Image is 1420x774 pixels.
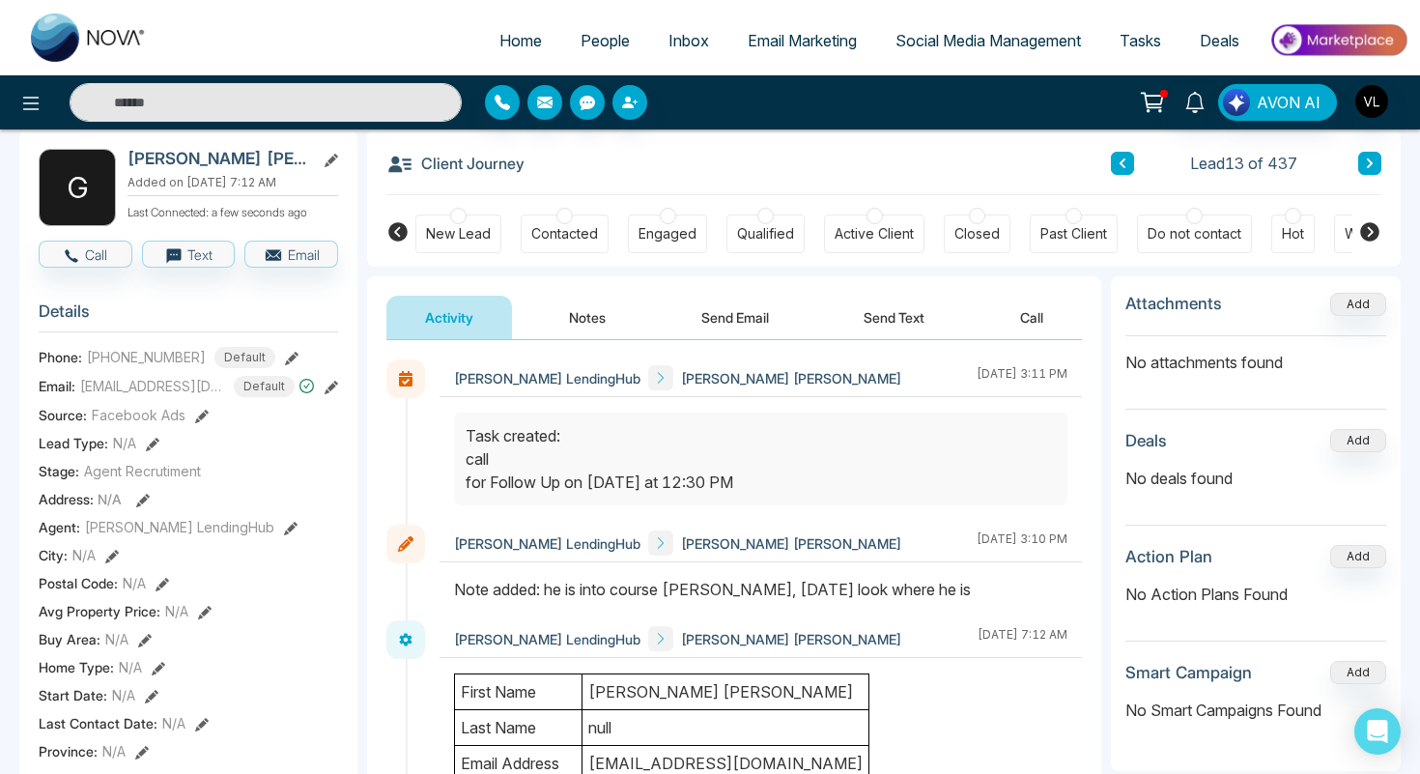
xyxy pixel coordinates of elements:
[87,347,206,367] span: [PHONE_NUMBER]
[954,224,1000,244] div: Closed
[1125,431,1167,450] h3: Deals
[128,174,338,191] p: Added on [DATE] 7:12 AM
[92,405,185,425] span: Facebook Ads
[1330,293,1386,316] button: Add
[105,629,128,649] span: N/A
[39,405,87,425] span: Source:
[681,533,901,554] span: [PERSON_NAME] [PERSON_NAME]
[113,433,136,453] span: N/A
[39,149,116,226] div: G
[981,296,1082,339] button: Call
[649,22,728,59] a: Inbox
[977,365,1067,390] div: [DATE] 3:11 PM
[1257,91,1321,114] span: AVON AI
[454,533,640,554] span: [PERSON_NAME] LendingHub
[1190,152,1297,175] span: Lead 13 of 437
[119,657,142,677] span: N/A
[39,517,80,537] span: Agent:
[1354,708,1401,755] div: Open Intercom Messenger
[1345,224,1380,244] div: Warm
[72,545,96,565] span: N/A
[663,296,808,339] button: Send Email
[39,347,82,367] span: Phone:
[102,741,126,761] span: N/A
[530,296,644,339] button: Notes
[234,376,295,397] span: Default
[386,149,525,178] h3: Client Journey
[39,573,118,593] span: Postal Code :
[825,296,963,339] button: Send Text
[1100,22,1180,59] a: Tasks
[128,200,338,221] p: Last Connected: a few seconds ago
[31,14,147,62] img: Nova CRM Logo
[39,741,98,761] span: Province :
[426,224,491,244] div: New Lead
[531,224,598,244] div: Contacted
[737,224,794,244] div: Qualified
[835,224,914,244] div: Active Client
[581,31,630,50] span: People
[454,629,640,649] span: [PERSON_NAME] LendingHub
[561,22,649,59] a: People
[123,573,146,593] span: N/A
[39,433,108,453] span: Lead Type:
[244,241,338,268] button: Email
[454,368,640,388] span: [PERSON_NAME] LendingHub
[748,31,857,50] span: Email Marketing
[1125,547,1212,566] h3: Action Plan
[1200,31,1239,50] span: Deals
[112,685,135,705] span: N/A
[681,368,901,388] span: [PERSON_NAME] [PERSON_NAME]
[39,489,122,509] span: Address:
[162,713,185,733] span: N/A
[1330,295,1386,311] span: Add
[386,296,512,339] button: Activity
[1125,663,1252,682] h3: Smart Campaign
[39,461,79,481] span: Stage:
[681,629,901,649] span: [PERSON_NAME] [PERSON_NAME]
[1268,18,1408,62] img: Market-place.gif
[85,517,274,537] span: [PERSON_NAME] LendingHub
[39,713,157,733] span: Last Contact Date :
[1330,429,1386,452] button: Add
[84,461,201,481] span: Agent Recrutiment
[1330,545,1386,568] button: Add
[876,22,1100,59] a: Social Media Management
[128,149,307,168] h2: [PERSON_NAME] [PERSON_NAME]
[39,301,338,331] h3: Details
[728,22,876,59] a: Email Marketing
[39,545,68,565] span: City :
[977,530,1067,556] div: [DATE] 3:10 PM
[39,376,75,396] span: Email:
[480,22,561,59] a: Home
[1125,699,1386,722] p: No Smart Campaigns Found
[39,601,160,621] span: Avg Property Price :
[978,626,1067,651] div: [DATE] 7:12 AM
[39,241,132,268] button: Call
[668,31,709,50] span: Inbox
[1282,224,1304,244] div: Hot
[142,241,236,268] button: Text
[1125,583,1386,606] p: No Action Plans Found
[1125,467,1386,490] p: No deals found
[39,629,100,649] span: Buy Area :
[1180,22,1259,59] a: Deals
[1218,84,1337,121] button: AVON AI
[39,685,107,705] span: Start Date :
[1125,294,1222,313] h3: Attachments
[165,601,188,621] span: N/A
[1040,224,1107,244] div: Past Client
[639,224,696,244] div: Engaged
[499,31,542,50] span: Home
[214,347,275,368] span: Default
[1355,85,1388,118] img: User Avatar
[1148,224,1241,244] div: Do not contact
[1120,31,1161,50] span: Tasks
[1330,661,1386,684] button: Add
[80,376,225,396] span: [EMAIL_ADDRESS][DOMAIN_NAME]
[1223,89,1250,116] img: Lead Flow
[98,491,122,507] span: N/A
[39,657,114,677] span: Home Type :
[1125,336,1386,374] p: No attachments found
[895,31,1081,50] span: Social Media Management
